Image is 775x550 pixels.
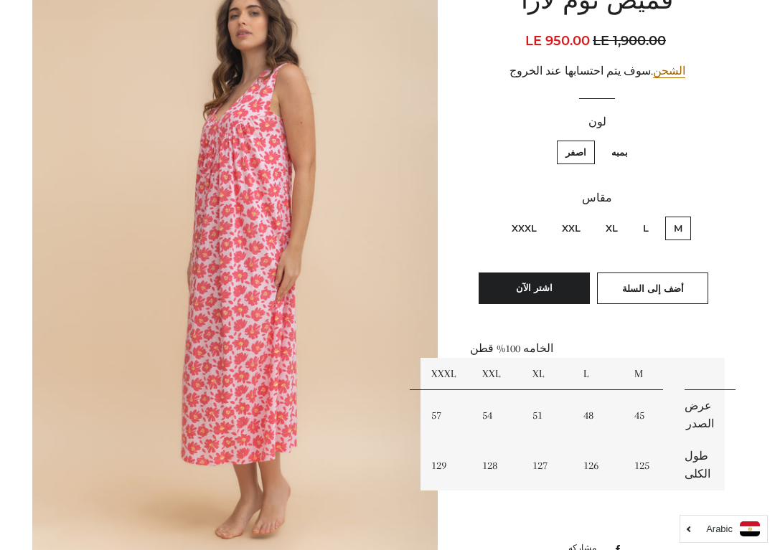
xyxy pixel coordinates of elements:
label: XL [597,217,626,240]
a: Arabic [687,521,760,536]
td: طول الكلى [674,440,725,490]
td: L [573,358,624,390]
a: الشحن [653,65,685,78]
label: اصفر [557,141,595,164]
td: XXL [471,358,522,390]
div: الخامه 100% قطن [470,340,725,526]
button: أضف إلى السلة [597,272,708,304]
td: 129 [421,440,471,490]
label: XXL [553,217,589,240]
div: .سوف يتم احتسابها عند الخروج [470,62,725,80]
td: XL [522,358,573,390]
td: 127 [522,440,573,490]
td: 45 [624,390,675,440]
span: LE 950.00 [525,33,590,49]
button: اشتر الآن [479,272,590,304]
td: عرض الصدر [674,390,725,440]
label: لون [470,113,725,131]
td: 51 [522,390,573,440]
label: M [665,217,691,240]
span: LE 1,900.00 [593,31,670,51]
td: 57 [421,390,471,440]
label: XXXL [503,217,545,240]
td: M [624,358,675,390]
td: 126 [573,440,624,490]
td: 125 [624,440,675,490]
label: بمبه [603,141,637,164]
td: 48 [573,390,624,440]
td: XXXL [421,358,471,390]
td: 128 [471,440,522,490]
label: مقاس [470,189,725,207]
label: L [634,217,657,240]
i: Arabic [706,524,733,534]
td: 54 [471,390,522,440]
span: أضف إلى السلة [622,283,684,294]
